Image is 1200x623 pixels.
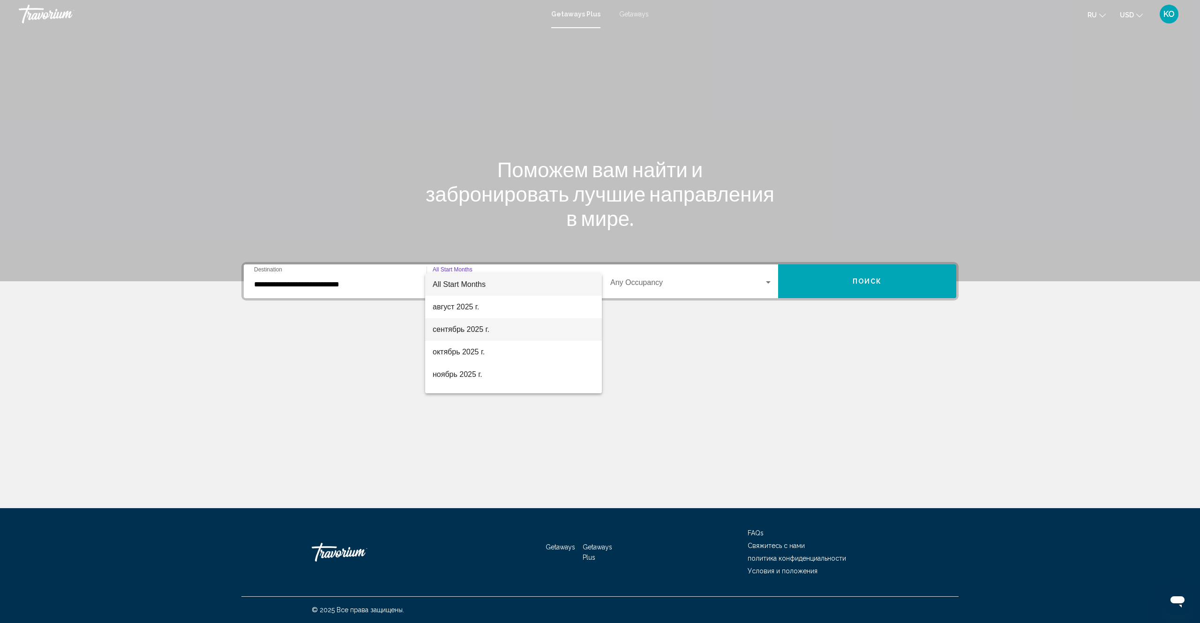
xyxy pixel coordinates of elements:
[433,386,594,408] span: декабрь 2025 г.
[433,341,594,363] span: октябрь 2025 г.
[433,318,594,341] span: сентябрь 2025 г.
[1162,585,1192,615] iframe: Schaltfläche zum Öffnen des Messaging-Fensters
[433,280,486,288] span: All Start Months
[433,363,594,386] span: ноябрь 2025 г.
[433,296,594,318] span: август 2025 г.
